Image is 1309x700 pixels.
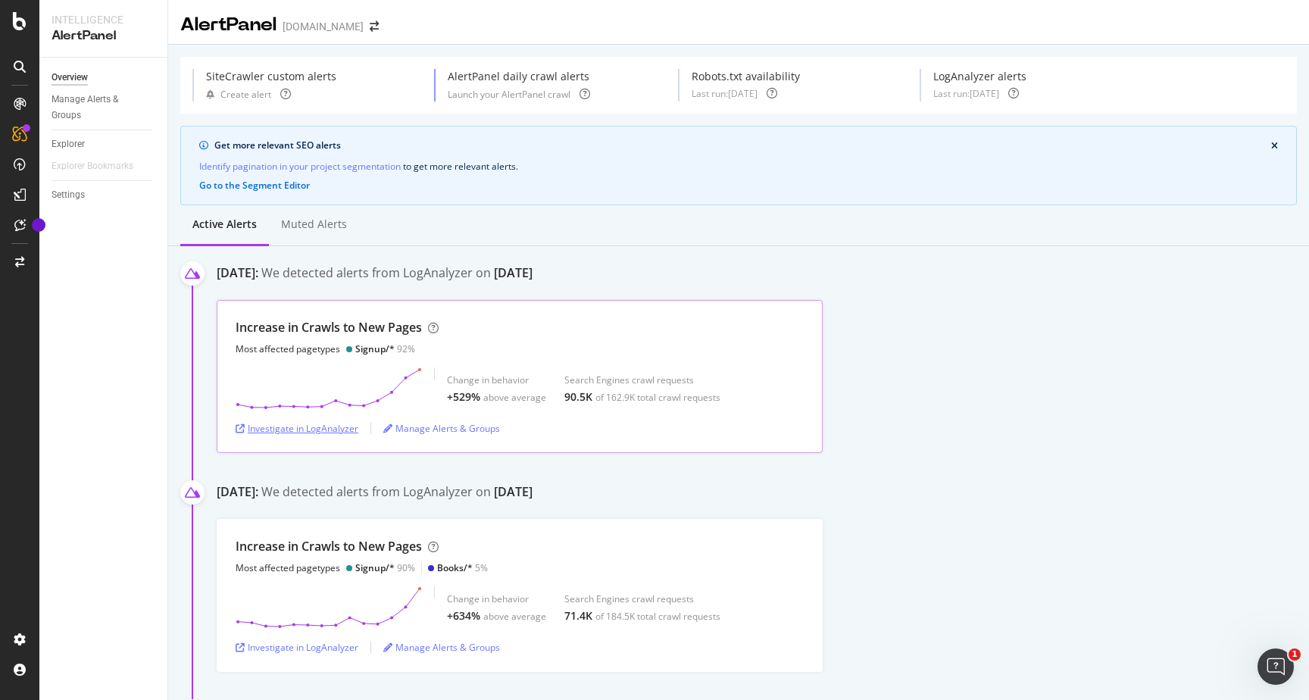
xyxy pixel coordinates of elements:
div: Most affected pagetypes [236,342,340,355]
div: of 162.9K total crawl requests [595,391,720,404]
div: LogAnalyzer alerts [933,69,1026,84]
div: Search Engines crawl requests [564,592,720,605]
div: above average [483,610,546,623]
div: Active alerts [192,217,257,232]
a: Investigate in LogAnalyzer [236,422,358,435]
div: We detected alerts from LogAnalyzer on [261,483,533,504]
a: Manage Alerts & Groups [383,641,500,654]
div: +529% [447,389,480,405]
div: Search Engines crawl requests [564,373,720,386]
a: Explorer Bookmarks [52,158,148,174]
a: Explorer [52,136,157,152]
div: Books/* [437,561,473,574]
div: Overview [52,70,88,86]
div: arrow-right-arrow-left [370,21,379,32]
div: 5% [437,561,488,574]
div: Manage Alerts & Groups [52,92,142,123]
div: Last run: [DATE] [933,87,999,100]
div: info banner [180,126,1297,205]
div: Settings [52,187,85,203]
div: Get more relevant SEO alerts [214,139,1271,152]
div: to get more relevant alerts . [199,158,1278,174]
div: Launch your AlertPanel crawl [448,88,570,101]
span: 1 [1289,648,1301,661]
button: Investigate in LogAnalyzer [236,416,358,440]
div: +634% [447,608,480,623]
div: Increase in Crawls to New Pages [236,319,422,336]
div: 90.5K [564,389,592,405]
div: [DATE] [494,483,533,501]
a: Investigate in LogAnalyzer [236,641,358,654]
div: AlertPanel daily crawl alerts [448,69,590,84]
button: Launch your AlertPanel crawl [448,87,570,102]
button: Go to the Segment Editor [199,180,310,191]
a: Manage Alerts & Groups [383,422,500,435]
div: SiteCrawler custom alerts [206,69,336,84]
button: Manage Alerts & Groups [383,635,500,659]
button: close banner [1267,138,1282,155]
div: Robots.txt availability [692,69,800,84]
a: Overview [52,70,157,86]
button: Manage Alerts & Groups [383,416,500,440]
div: 71.4K [564,608,592,623]
a: Settings [52,187,157,203]
div: Explorer [52,136,85,152]
a: Identify pagination in your project segmentation [199,158,401,174]
div: Most affected pagetypes [236,561,340,574]
div: We detected alerts from LogAnalyzer on [261,264,533,285]
div: Intelligence [52,12,155,27]
div: 90% [355,561,415,574]
div: Muted alerts [281,217,347,232]
div: above average [483,391,546,404]
div: Increase in Crawls to New Pages [236,538,422,555]
a: Manage Alerts & Groups [52,92,157,123]
div: Signup/* [355,561,395,574]
div: 92% [355,342,415,355]
div: AlertPanel [180,12,276,38]
div: [DATE]: [217,264,258,285]
div: Change in behavior [447,592,546,605]
div: [DATE]: [217,483,258,504]
div: [DATE] [494,264,533,282]
div: [DOMAIN_NAME] [283,19,364,34]
div: AlertPanel [52,27,155,45]
div: Signup/* [355,342,395,355]
div: Create alert [220,88,271,101]
div: Tooltip anchor [32,218,45,232]
div: Explorer Bookmarks [52,158,133,174]
iframe: Intercom live chat [1257,648,1294,685]
div: Change in behavior [447,373,546,386]
button: Investigate in LogAnalyzer [236,635,358,659]
button: Create alert [206,87,271,102]
div: of 184.5K total crawl requests [595,610,720,623]
div: Last run: [DATE] [692,87,758,100]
